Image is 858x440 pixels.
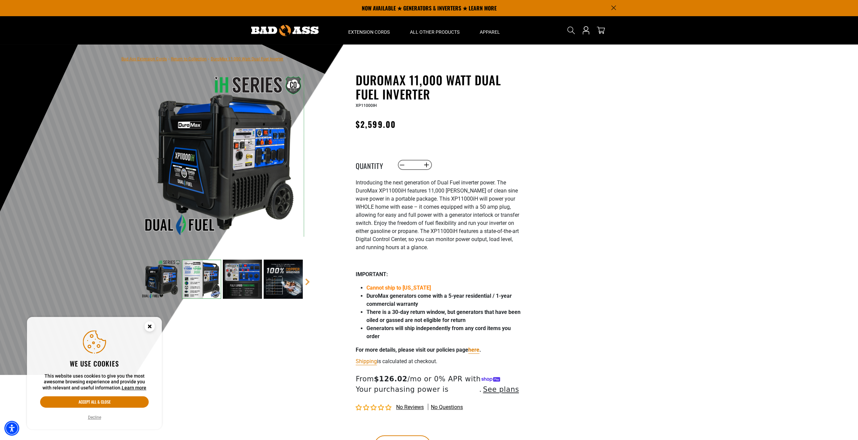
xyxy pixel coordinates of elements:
a: Return to Collection [171,57,207,61]
span: Extension Cords [348,29,390,35]
a: Bad Ass Extension Cords [121,57,167,61]
span: XP11000IH [356,103,377,108]
img: Bad Ass Extension Cords [251,25,319,36]
button: Accept all & close [40,396,149,408]
h2: We use cookies [40,359,149,368]
span: › [168,57,170,61]
div: Accessibility Menu [4,421,19,436]
button: Decline [86,414,103,421]
div: is calculated at checkout. [356,357,521,366]
span: Cannot ship to [US_STATE] [366,285,431,291]
span: $2,599.00 [356,118,396,130]
summary: Search [566,25,576,36]
nav: breadcrumbs [121,55,283,63]
h1: DuroMax 11,000 Watt Dual Fuel Inverter [356,73,521,101]
a: Shipping [356,358,377,364]
span: All Other Products [410,29,460,35]
strong: Generators will ship independently from any cord items you order [366,325,511,340]
a: Next [304,278,311,285]
span: › [208,57,209,61]
span: 0.00 stars [356,405,393,411]
label: Quantity [356,160,389,169]
button: Close this option [138,317,162,338]
strong: For more details, please visit our policies page . [356,347,481,353]
p: This website uses cookies to give you the most awesome browsing experience and provide you with r... [40,373,149,391]
strong: IMPORTANT: [356,271,388,277]
summary: Extension Cords [338,16,400,45]
a: This website uses cookies to give you the most awesome browsing experience and provide you with r... [122,385,146,390]
a: cart [595,26,606,34]
span: No questions [431,404,463,411]
aside: Cookie Consent [27,317,162,430]
span: Introducing the next generation of Dual Fuel inverter power. The DuroMax XP11000iH features 11,00... [356,179,519,251]
strong: DuroMax generators come with a 5-year residential / 1-year commercial warranty [366,293,512,307]
summary: All Other Products [400,16,470,45]
span: Apparel [480,29,500,35]
a: For more details, please visit our policies page here - open in a new tab [468,347,479,353]
strong: There is a 30-day return window, but generators that have been oiled or gassed are not eligible f... [366,309,521,323]
span: DuroMax 11,000 Watt Dual Fuel Inverter [211,57,283,61]
span: No reviews [396,404,424,410]
a: Open this option [581,16,591,45]
summary: Apparel [470,16,510,45]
